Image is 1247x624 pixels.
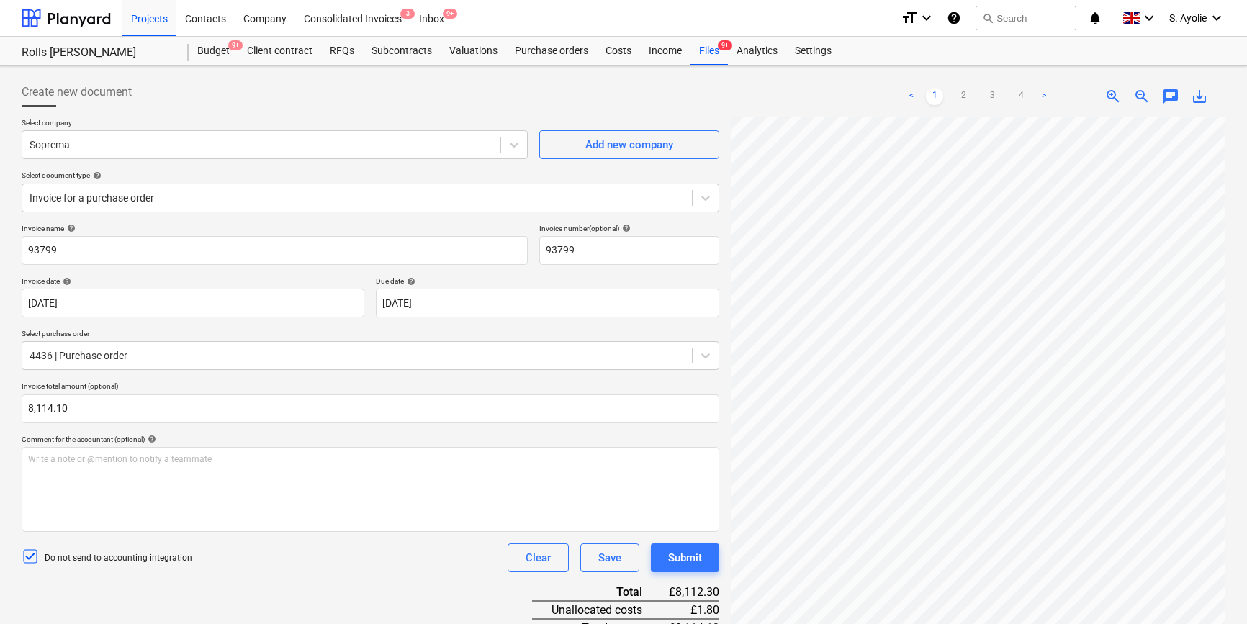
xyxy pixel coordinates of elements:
div: Invoice number (optional) [539,224,719,233]
span: 9+ [443,9,457,19]
a: Next page [1035,88,1053,105]
div: Invoice name [22,224,528,233]
a: RFQs [321,37,363,65]
p: Select purchase order [22,329,719,341]
i: keyboard_arrow_down [918,9,935,27]
input: Invoice number [539,236,719,265]
button: Search [976,6,1076,30]
p: Select company [22,118,528,130]
span: help [619,224,631,232]
span: S. Ayolie [1169,12,1207,24]
span: 9+ [718,40,732,50]
span: save_alt [1191,88,1208,105]
span: 3 [400,9,415,19]
a: Page 1 is your current page [926,88,943,105]
div: Submit [668,548,702,567]
i: keyboard_arrow_down [1208,9,1225,27]
input: Due date not specified [376,289,719,317]
input: Invoice total amount (optional) [22,394,719,423]
span: help [60,277,71,286]
a: Previous page [903,88,920,105]
a: Client contract [238,37,321,65]
i: Knowledge base [947,9,961,27]
button: Clear [508,543,569,572]
span: help [404,277,415,286]
div: Budget [189,37,238,65]
i: notifications [1088,9,1102,27]
a: Valuations [441,37,506,65]
a: Page 4 [1012,88,1030,105]
div: £1.80 [665,601,719,619]
span: help [90,171,102,180]
div: Invoice date [22,276,364,286]
span: search [982,12,994,24]
div: Save [598,548,621,567]
a: Page 3 [983,88,1001,105]
a: Settings [786,37,840,65]
a: Income [640,37,690,65]
span: Create new document [22,83,132,101]
div: Due date [376,276,719,286]
a: Page 2 [955,88,972,105]
button: Add new company [539,130,719,159]
span: 9+ [228,40,243,50]
span: zoom_out [1133,88,1151,105]
button: Submit [651,543,719,572]
button: Save [580,543,639,572]
div: Select document type [22,171,719,180]
i: keyboard_arrow_down [1140,9,1158,27]
div: Rolls [PERSON_NAME] [22,45,171,60]
a: Budget9+ [189,37,238,65]
span: help [145,435,156,443]
div: £8,112.30 [665,584,719,601]
p: Do not send to accounting integration [45,552,192,564]
input: Invoice date not specified [22,289,364,317]
iframe: Chat Widget [1175,555,1247,624]
a: Subcontracts [363,37,441,65]
span: help [64,224,76,232]
a: Analytics [728,37,786,65]
span: zoom_in [1104,88,1122,105]
span: chat [1162,88,1179,105]
div: Total [532,584,665,601]
a: Costs [597,37,640,65]
a: Purchase orders [506,37,597,65]
div: Files [690,37,728,65]
p: Invoice total amount (optional) [22,381,719,394]
div: Clear [526,548,551,567]
div: Add new company [585,135,673,154]
div: Comment for the accountant (optional) [22,435,719,444]
i: format_size [901,9,918,27]
input: Invoice name [22,236,528,265]
div: Unallocated costs [532,601,665,619]
a: Files9+ [690,37,728,65]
